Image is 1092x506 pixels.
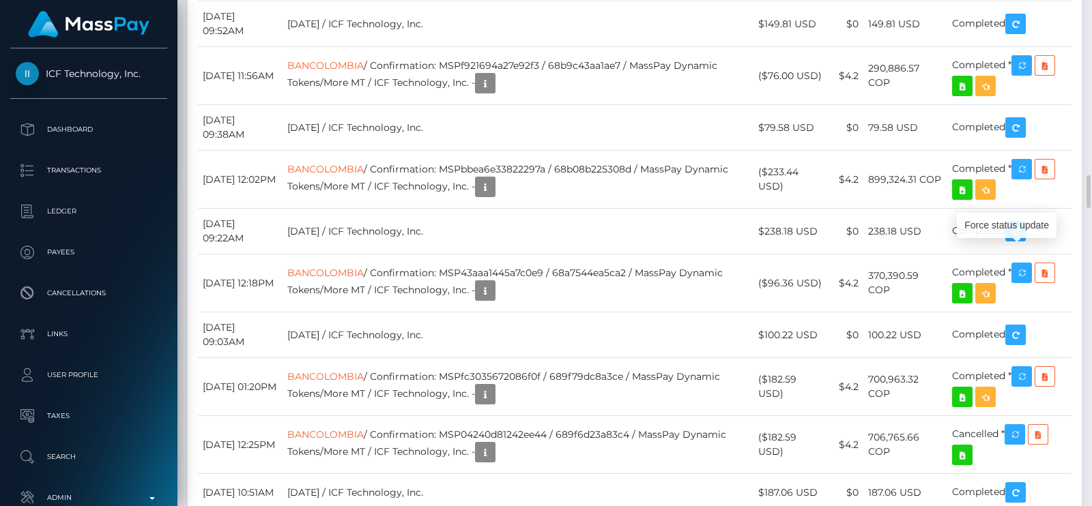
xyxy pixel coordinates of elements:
td: ($96.36 USD) [753,254,828,312]
p: Dashboard [16,119,162,140]
div: Force status update [957,213,1057,238]
td: $100.22 USD [753,312,828,358]
a: Taxes [10,399,167,433]
td: ($182.59 USD) [753,358,828,416]
td: $0 [829,312,863,358]
td: [DATE] / ICF Technology, Inc. [283,105,753,151]
td: $149.81 USD [753,1,828,47]
td: Completed * [947,151,1072,209]
a: BANCOLOMBIA [287,59,364,72]
td: Cancelled * [947,416,1072,474]
a: Ledger [10,194,167,228]
td: 238.18 USD [863,209,947,254]
td: Completed * [947,254,1072,312]
a: Transactions [10,153,167,188]
td: $4.2 [829,358,863,416]
td: 79.58 USD [863,105,947,151]
td: [DATE] 12:18PM [198,254,283,312]
span: ICF Technology, Inc. [10,68,167,80]
p: Transactions [16,160,162,181]
td: Completed [947,1,1072,47]
td: [DATE] 12:02PM [198,151,283,209]
td: [DATE] 09:03AM [198,312,283,358]
td: / Confirmation: MSP43aaa1445a7c0e9 / 68a7544ea5ca2 / MassPay Dynamic Tokens/More MT / ICF Technol... [283,254,753,312]
p: Links [16,324,162,344]
td: 899,324.31 COP [863,151,947,209]
img: ICF Technology, Inc. [16,62,39,85]
a: Links [10,317,167,351]
p: Taxes [16,406,162,426]
td: 700,963.32 COP [863,358,947,416]
td: $4.2 [829,47,863,105]
td: [DATE] 01:20PM [198,358,283,416]
td: ($233.44 USD) [753,151,828,209]
td: / Confirmation: MSPf921694a27e92f3 / 68b9c43aa1ae7 / MassPay Dynamic Tokens/More MT / ICF Technol... [283,47,753,105]
td: $79.58 USD [753,105,828,151]
td: [DATE] 09:22AM [198,209,283,254]
td: $238.18 USD [753,209,828,254]
a: BANCOLOMBIA [287,428,364,441]
td: Completed [947,312,1072,358]
td: $4.2 [829,416,863,474]
td: [DATE] / ICF Technology, Inc. [283,312,753,358]
p: Search [16,447,162,467]
td: 706,765.66 COP [863,416,947,474]
img: MassPay Logo [28,11,149,38]
td: $4.2 [829,151,863,209]
td: [DATE] 12:25PM [198,416,283,474]
td: / Confirmation: MSP04240d81242ee44 / 689f6d23a83c4 / MassPay Dynamic Tokens/More MT / ICF Technol... [283,416,753,474]
td: Completed * [947,358,1072,416]
p: Ledger [16,201,162,222]
a: Search [10,440,167,474]
td: $4.2 [829,254,863,312]
td: / Confirmation: MSPbbea6e33822297a / 68b08b225308d / MassPay Dynamic Tokens/More MT / ICF Technol... [283,151,753,209]
a: Payees [10,235,167,269]
td: Completed [947,105,1072,151]
p: Payees [16,242,162,263]
td: $0 [829,1,863,47]
td: 149.81 USD [863,1,947,47]
td: [DATE] / ICF Technology, Inc. [283,209,753,254]
td: [DATE] 09:38AM [198,105,283,151]
p: Cancellations [16,283,162,303]
td: ($76.00 USD) [753,47,828,105]
td: [DATE] / ICF Technology, Inc. [283,1,753,47]
td: $0 [829,209,863,254]
a: BANCOLOMBIA [287,370,364,383]
td: ($182.59 USD) [753,416,828,474]
a: BANCOLOMBIA [287,267,364,279]
td: Completed * [947,47,1072,105]
td: 370,390.59 COP [863,254,947,312]
a: User Profile [10,358,167,392]
td: / Confirmation: MSPfc3035672086f0f / 689f79dc8a3ce / MassPay Dynamic Tokens/More MT / ICF Technol... [283,358,753,416]
td: [DATE] 11:56AM [198,47,283,105]
td: 100.22 USD [863,312,947,358]
a: BANCOLOMBIA [287,163,364,175]
td: $0 [829,105,863,151]
a: Dashboard [10,113,167,147]
td: [DATE] 09:52AM [198,1,283,47]
a: Cancellations [10,276,167,310]
td: 290,886.57 COP [863,47,947,105]
p: User Profile [16,365,162,385]
td: Completed [947,209,1072,254]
